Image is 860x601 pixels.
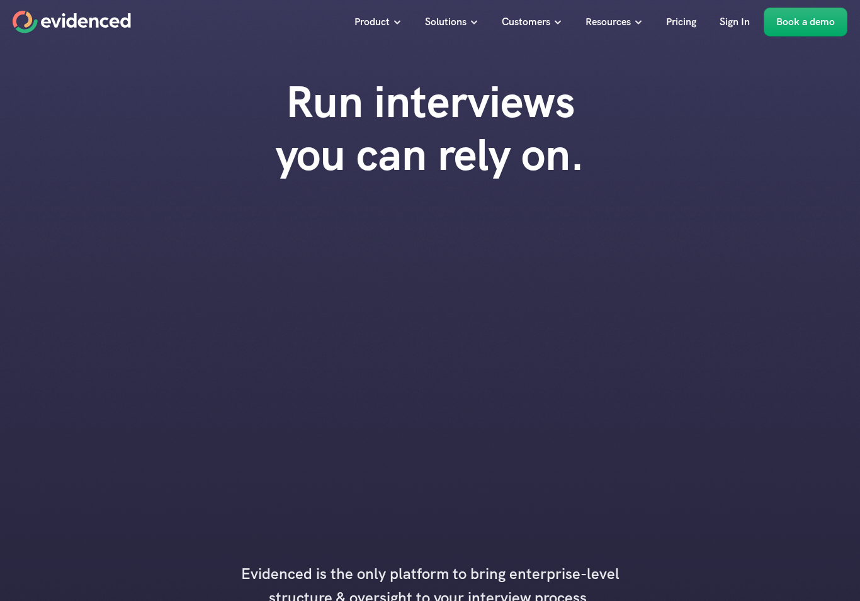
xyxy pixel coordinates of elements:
a: Pricing [657,8,706,37]
p: Solutions [425,14,467,30]
p: Resources [586,14,631,30]
p: Book a demo [776,14,835,30]
a: Sign In [710,8,759,37]
p: Customers [502,14,550,30]
p: Product [354,14,390,30]
h1: Run interviews you can rely on. [251,76,609,181]
p: Pricing [666,14,696,30]
a: Home [13,11,131,33]
p: Sign In [720,14,750,30]
a: Book a demo [764,8,847,37]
